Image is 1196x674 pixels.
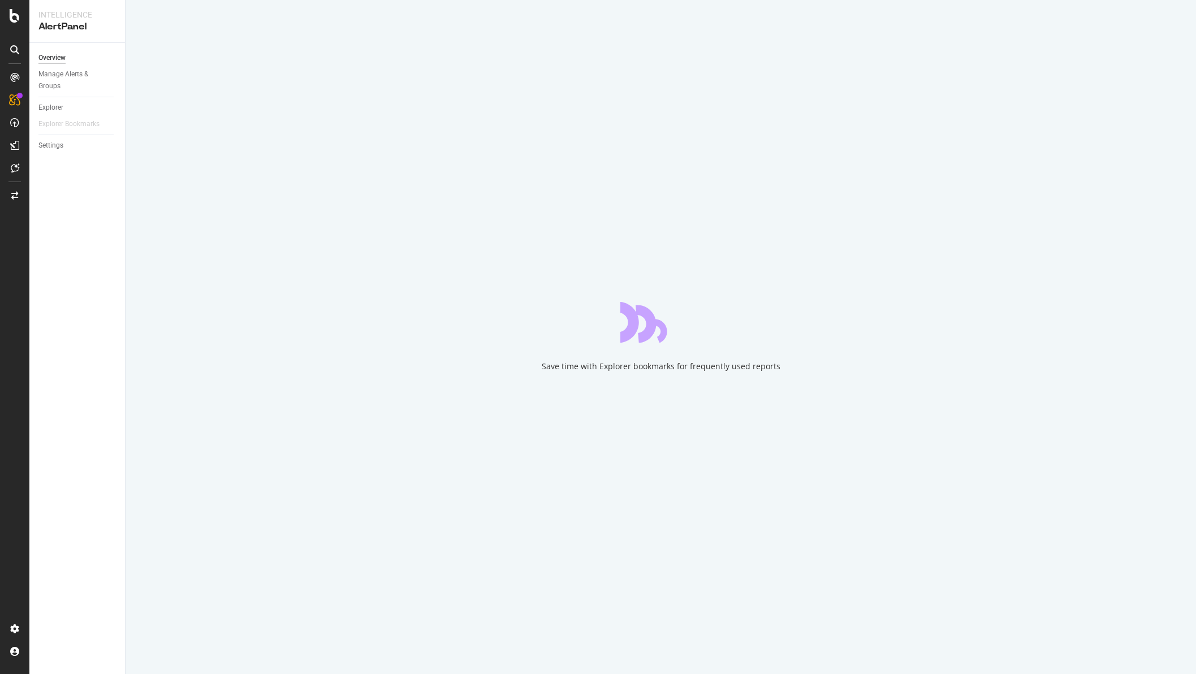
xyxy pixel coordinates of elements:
div: Explorer Bookmarks [38,118,100,130]
div: Save time with Explorer bookmarks for frequently used reports [542,361,780,372]
a: Manage Alerts & Groups [38,68,117,92]
div: Manage Alerts & Groups [38,68,106,92]
a: Overview [38,52,117,64]
div: Settings [38,140,63,152]
div: Explorer [38,102,63,114]
div: AlertPanel [38,20,116,33]
a: Explorer [38,102,117,114]
a: Settings [38,140,117,152]
div: Overview [38,52,66,64]
div: animation [620,302,702,343]
div: Intelligence [38,9,116,20]
a: Explorer Bookmarks [38,118,111,130]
